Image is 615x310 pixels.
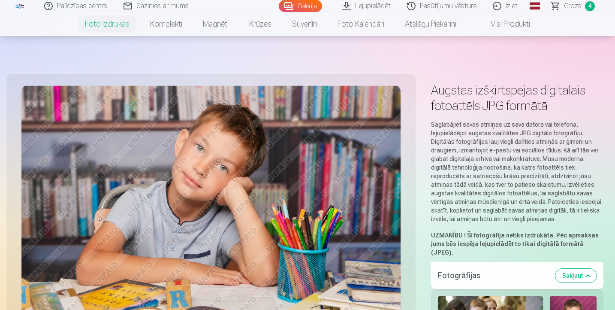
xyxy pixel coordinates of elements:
a: Visi produkti [467,12,540,36]
a: Komplekti [140,12,193,36]
p: Saglabājiet savas atmiņas uz sava datora vai telefona, lejupielādējot augstas kvalitātes JPG digi... [431,120,603,223]
a: Foto kalendāri [327,12,395,36]
button: Sakļaut [555,269,597,283]
h5: Fotogrāfijas [438,270,549,282]
strong: UZMANĪBU ! [431,232,466,239]
a: Magnēti [193,12,239,36]
span: 4 [585,1,595,11]
img: /fa1 [15,3,24,9]
strong: Šī fotogrāfija netiks izdrukāta. Pēc apmaksas jums būs iespēja lejupielādēt to tikai digitālā for... [431,232,599,256]
a: Suvenīri [282,12,327,36]
h1: Augstas izšķirtspējas digitālais fotoattēls JPG formātā [431,82,603,113]
a: Foto izdrukas [75,12,140,36]
a: Krūzes [239,12,282,36]
a: Atslēgu piekariņi [395,12,467,36]
span: Grozs [564,1,582,11]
